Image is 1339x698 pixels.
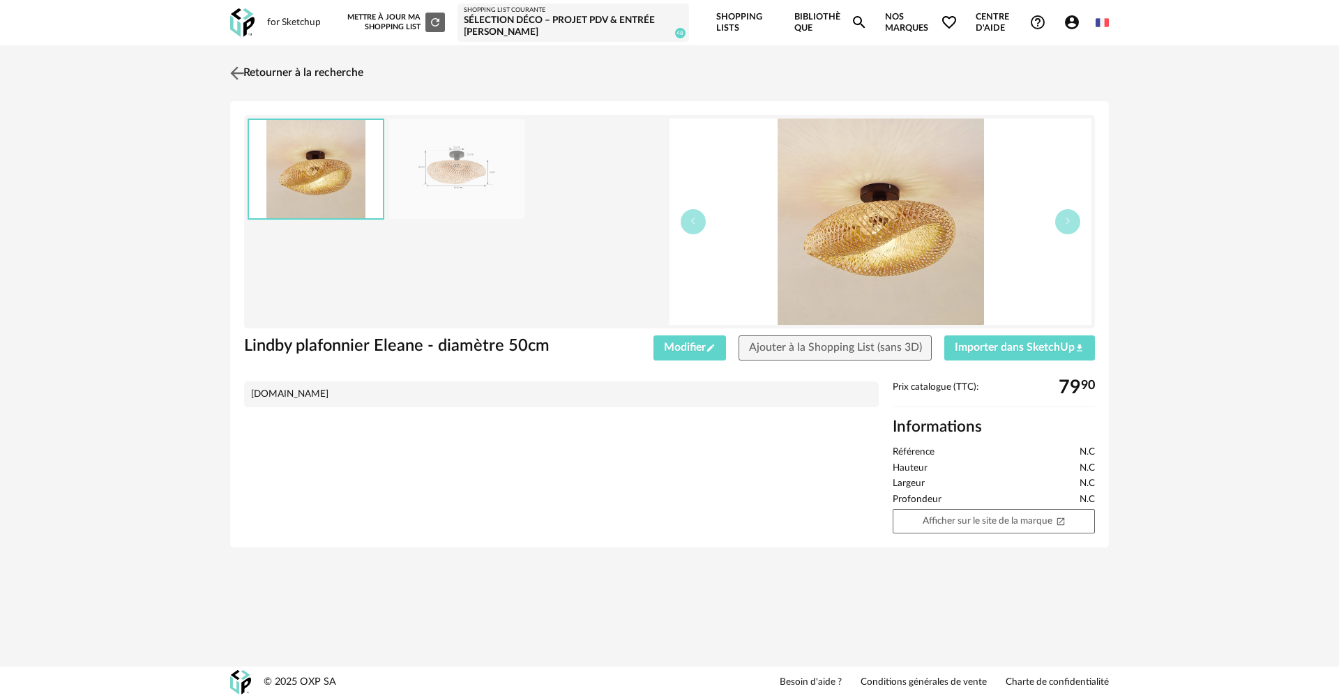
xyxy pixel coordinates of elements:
img: fr [1096,16,1109,29]
span: Modifier [664,342,716,353]
h2: Informations [893,417,1095,437]
span: 79 [1059,382,1081,393]
span: N.C [1080,478,1095,490]
span: Pencil icon [706,342,716,353]
span: Magnify icon [851,14,868,31]
div: [DOMAIN_NAME] [251,388,872,400]
span: Help Circle Outline icon [1029,14,1046,31]
div: Shopping List courante [464,6,682,15]
button: Ajouter à la Shopping List (sans 3D) [739,335,932,361]
a: Shopping List courante Sélection Déco – Projet PDV & entrée [PERSON_NAME] 48 [464,6,682,39]
span: Download icon [1075,342,1084,353]
img: OXP [230,670,251,695]
a: Charte de confidentialité [1006,676,1109,689]
span: Hauteur [893,462,928,475]
span: Refresh icon [429,18,441,26]
a: Retourner à la recherche [227,58,363,89]
button: ModifierPencil icon [653,335,726,361]
img: OXP [230,8,255,37]
span: Open In New icon [1056,515,1066,525]
span: Account Circle icon [1064,14,1087,31]
span: N.C [1080,446,1095,459]
span: Référence [893,446,935,459]
div: © 2025 OXP SA [264,676,336,689]
span: Account Circle icon [1064,14,1080,31]
a: Conditions générales de vente [861,676,987,689]
img: svg+xml;base64,PHN2ZyB3aWR0aD0iMjQiIGhlaWdodD0iMjQiIHZpZXdCb3g9IjAgMCAyNCAyNCIgZmlsbD0ibm9uZSIgeG... [227,63,248,83]
img: 9lqkvspb.png [249,120,383,218]
span: Ajouter à la Shopping List (sans 3D) [749,342,922,353]
span: Heart Outline icon [941,14,958,31]
img: 10030645.webp [389,119,524,219]
span: Importer dans SketchUp [955,342,1084,353]
a: Afficher sur le site de la marqueOpen In New icon [893,509,1095,533]
span: Centre d'aideHelp Circle Outline icon [976,11,1047,34]
div: Mettre à jour ma Shopping List [345,13,445,32]
a: Besoin d'aide ? [780,676,842,689]
span: 48 [675,28,686,38]
span: N.C [1080,462,1095,475]
span: Profondeur [893,494,941,506]
button: Importer dans SketchUpDownload icon [944,335,1095,361]
div: for Sketchup [267,17,321,29]
span: Largeur [893,478,925,490]
span: N.C [1080,494,1095,506]
img: 9lqkvspb.png [669,119,1091,325]
div: Prix catalogue (TTC): [893,381,1095,407]
div: Sélection Déco – Projet PDV & entrée [PERSON_NAME] [464,15,682,39]
div: 90 [1059,382,1095,393]
h1: Lindby plafonnier Eleane - diamètre 50cm [244,335,591,357]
